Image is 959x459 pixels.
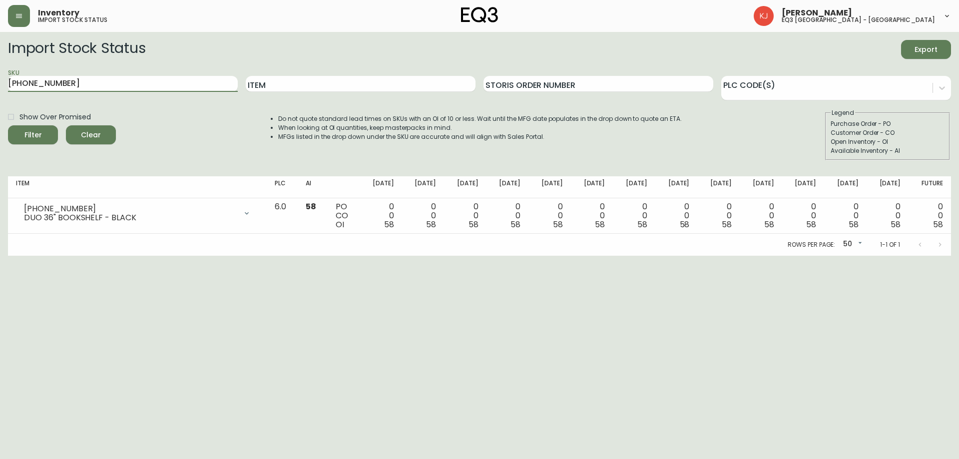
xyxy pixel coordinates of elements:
[38,9,79,17] span: Inventory
[19,112,91,122] span: Show Over Promised
[705,202,732,229] div: 0 0
[410,202,437,229] div: 0 0
[901,40,951,59] button: Export
[832,202,859,229] div: 0 0
[536,202,563,229] div: 0 0
[24,213,237,222] div: DUO 36" BOOKSHELF - BLACK
[831,128,945,137] div: Customer Order - CO
[831,119,945,128] div: Purchase Order - PO
[697,176,740,198] th: [DATE]
[740,176,782,198] th: [DATE]
[278,114,682,123] li: Do not quote standard lead times on SKUs with an OI of 10 or less. Wait until the MFG date popula...
[933,219,943,230] span: 58
[806,219,816,230] span: 58
[486,176,529,198] th: [DATE]
[494,202,521,229] div: 0 0
[336,202,352,229] div: PO CO
[571,176,613,198] th: [DATE]
[278,132,682,141] li: MFGs listed in the drop down under the SKU are accurate and will align with Sales Portal.
[8,176,267,198] th: Item
[782,17,935,23] h5: eq3 [GEOGRAPHIC_DATA] - [GEOGRAPHIC_DATA]
[754,6,774,26] img: 24a625d34e264d2520941288c4a55f8e
[360,176,402,198] th: [DATE]
[74,129,108,141] span: Clear
[680,219,690,230] span: 58
[824,176,867,198] th: [DATE]
[831,146,945,155] div: Available Inventory - AI
[368,202,394,229] div: 0 0
[722,219,732,230] span: 58
[909,176,951,198] th: Future
[38,17,107,23] h5: import stock status
[278,123,682,132] li: When looking at OI quantities, keep masterpacks in mind.
[782,176,825,198] th: [DATE]
[637,219,647,230] span: 58
[849,219,859,230] span: 58
[528,176,571,198] th: [DATE]
[444,176,486,198] th: [DATE]
[839,236,864,253] div: 50
[917,202,943,229] div: 0 0
[510,219,520,230] span: 58
[621,202,647,229] div: 0 0
[24,204,237,213] div: [PHONE_NUMBER]
[384,219,394,230] span: 58
[764,219,774,230] span: 58
[16,202,259,224] div: [PHONE_NUMBER]DUO 36" BOOKSHELF - BLACK
[880,240,900,249] p: 1-1 of 1
[579,202,605,229] div: 0 0
[655,176,698,198] th: [DATE]
[461,7,498,23] img: logo
[595,219,605,230] span: 58
[267,198,298,234] td: 6.0
[298,176,328,198] th: AI
[782,9,852,17] span: [PERSON_NAME]
[613,176,655,198] th: [DATE]
[66,125,116,144] button: Clear
[402,176,445,198] th: [DATE]
[831,137,945,146] div: Open Inventory - OI
[306,201,316,212] span: 58
[452,202,479,229] div: 0 0
[426,219,436,230] span: 58
[891,219,901,230] span: 58
[663,202,690,229] div: 0 0
[831,108,855,117] legend: Legend
[909,43,943,56] span: Export
[553,219,563,230] span: 58
[748,202,774,229] div: 0 0
[336,219,344,230] span: OI
[8,40,145,59] h2: Import Stock Status
[8,125,58,144] button: Filter
[875,202,901,229] div: 0 0
[790,202,817,229] div: 0 0
[267,176,298,198] th: PLC
[469,219,479,230] span: 58
[867,176,909,198] th: [DATE]
[788,240,835,249] p: Rows per page:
